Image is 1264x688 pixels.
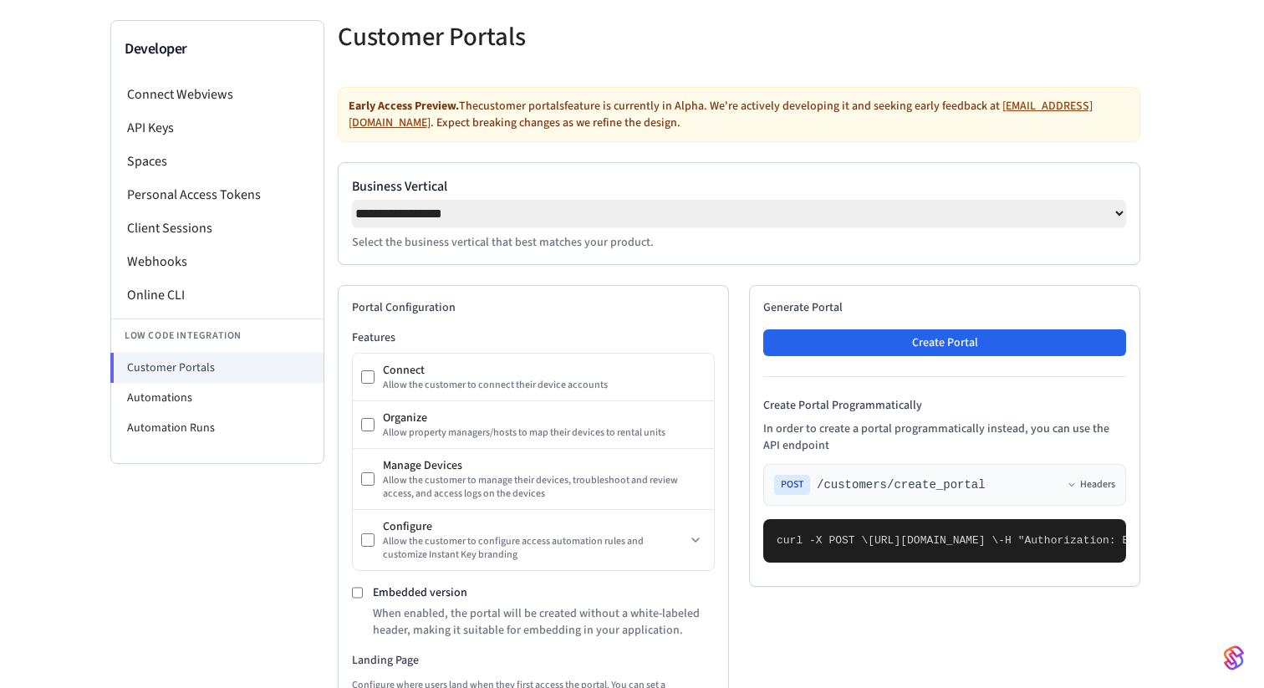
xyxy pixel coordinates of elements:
span: [URL][DOMAIN_NAME] \ [868,534,998,547]
li: API Keys [111,111,324,145]
p: In order to create a portal programmatically instead, you can use the API endpoint [763,420,1126,454]
li: Client Sessions [111,211,324,245]
li: Customer Portals [110,353,324,383]
label: Embedded version [373,584,467,601]
strong: Early Access Preview. [349,98,459,115]
li: Personal Access Tokens [111,178,324,211]
img: SeamLogoGradient.69752ec5.svg [1224,645,1244,671]
li: Automation Runs [111,413,324,443]
div: Configure [383,518,686,535]
div: Allow the customer to connect their device accounts [383,379,706,392]
label: Business Vertical [352,176,1126,196]
h2: Generate Portal [763,299,1126,316]
div: Organize [383,410,706,426]
h3: Features [352,329,715,346]
p: When enabled, the portal will be created without a white-labeled header, making it suitable for e... [373,605,715,639]
li: Spaces [111,145,324,178]
li: Webhooks [111,245,324,278]
h5: Customer Portals [338,20,729,54]
button: Headers [1067,478,1115,492]
div: Manage Devices [383,457,706,474]
div: Allow the customer to configure access automation rules and customize Instant Key branding [383,535,686,562]
h4: Create Portal Programmatically [763,397,1126,414]
a: [EMAIL_ADDRESS][DOMAIN_NAME] [349,98,1093,131]
span: curl -X POST \ [777,534,868,547]
li: Automations [111,383,324,413]
h2: Portal Configuration [352,299,715,316]
div: Allow the customer to manage their devices, troubleshoot and review access, and access logs on th... [383,474,706,501]
div: Allow property managers/hosts to map their devices to rental units [383,426,706,440]
span: /customers/create_portal [817,477,986,493]
button: Create Portal [763,329,1126,356]
h3: Landing Page [352,652,715,669]
span: POST [774,475,810,495]
li: Connect Webviews [111,78,324,111]
p: Select the business vertical that best matches your product. [352,234,1126,251]
h3: Developer [125,38,310,61]
li: Online CLI [111,278,324,312]
div: Connect [383,362,706,379]
div: The customer portals feature is currently in Alpha. We're actively developing it and seeking earl... [338,87,1140,142]
li: Low Code Integration [111,319,324,353]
